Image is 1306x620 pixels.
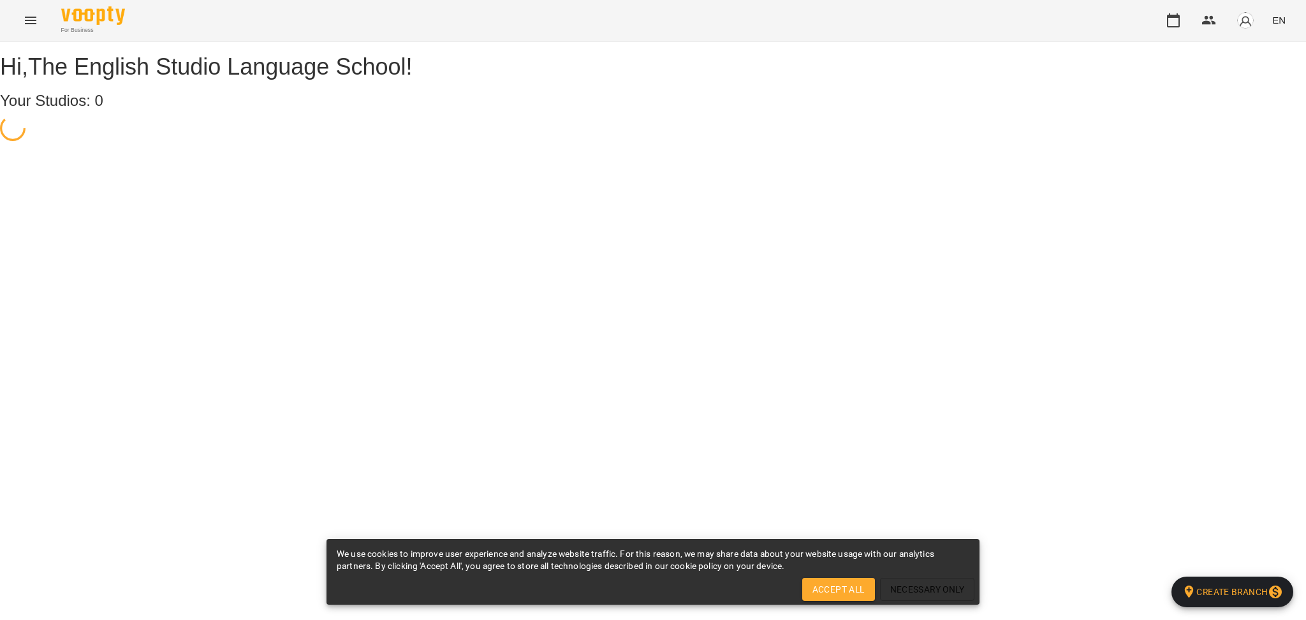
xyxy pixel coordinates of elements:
[61,26,125,34] span: For Business
[1267,8,1291,32] button: EN
[1236,11,1254,29] img: avatar_s.png
[95,92,103,109] span: 0
[1272,13,1286,27] span: EN
[61,6,125,25] img: Voopty Logo
[15,5,46,36] button: Menu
